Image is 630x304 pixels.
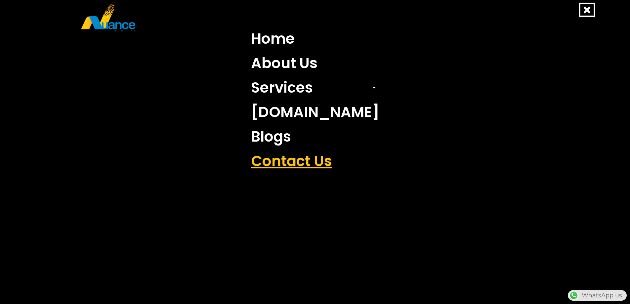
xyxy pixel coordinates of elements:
[568,290,627,301] div: WhatsApp us
[246,75,384,100] a: Services
[246,100,384,124] a: [DOMAIN_NAME]
[246,149,384,173] a: Contact Us
[80,3,136,32] img: nuance-qatar_logo
[246,26,384,51] a: Home
[568,292,627,299] a: WhatsAppWhatsApp us
[246,124,384,149] a: Blogs
[246,51,384,75] a: About Us
[568,290,579,301] img: WhatsApp
[80,3,312,32] a: nuance-qatar_logo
